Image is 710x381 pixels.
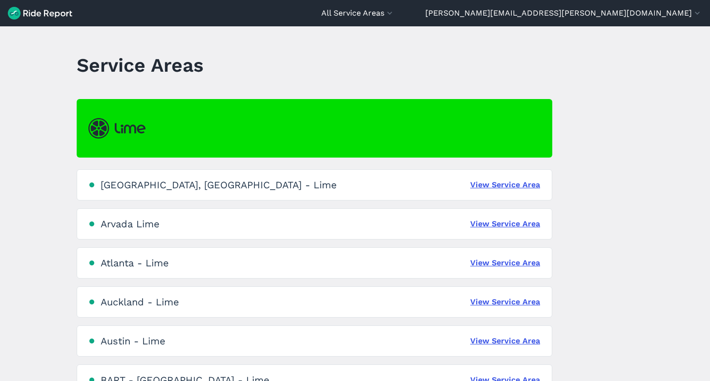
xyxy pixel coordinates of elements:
div: Atlanta - Lime [101,257,169,269]
button: All Service Areas [321,7,395,19]
a: View Service Area [470,179,540,191]
h1: Service Areas [77,52,204,79]
button: [PERSON_NAME][EMAIL_ADDRESS][PERSON_NAME][DOMAIN_NAME] [425,7,702,19]
div: Auckland - Lime [101,296,179,308]
div: Arvada Lime [101,218,160,230]
img: Lime [88,118,146,139]
a: View Service Area [470,218,540,230]
div: [GEOGRAPHIC_DATA], [GEOGRAPHIC_DATA] - Lime [101,179,337,191]
a: View Service Area [470,335,540,347]
img: Ride Report [8,7,72,20]
a: View Service Area [470,257,540,269]
div: Austin - Lime [101,335,166,347]
a: View Service Area [470,296,540,308]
